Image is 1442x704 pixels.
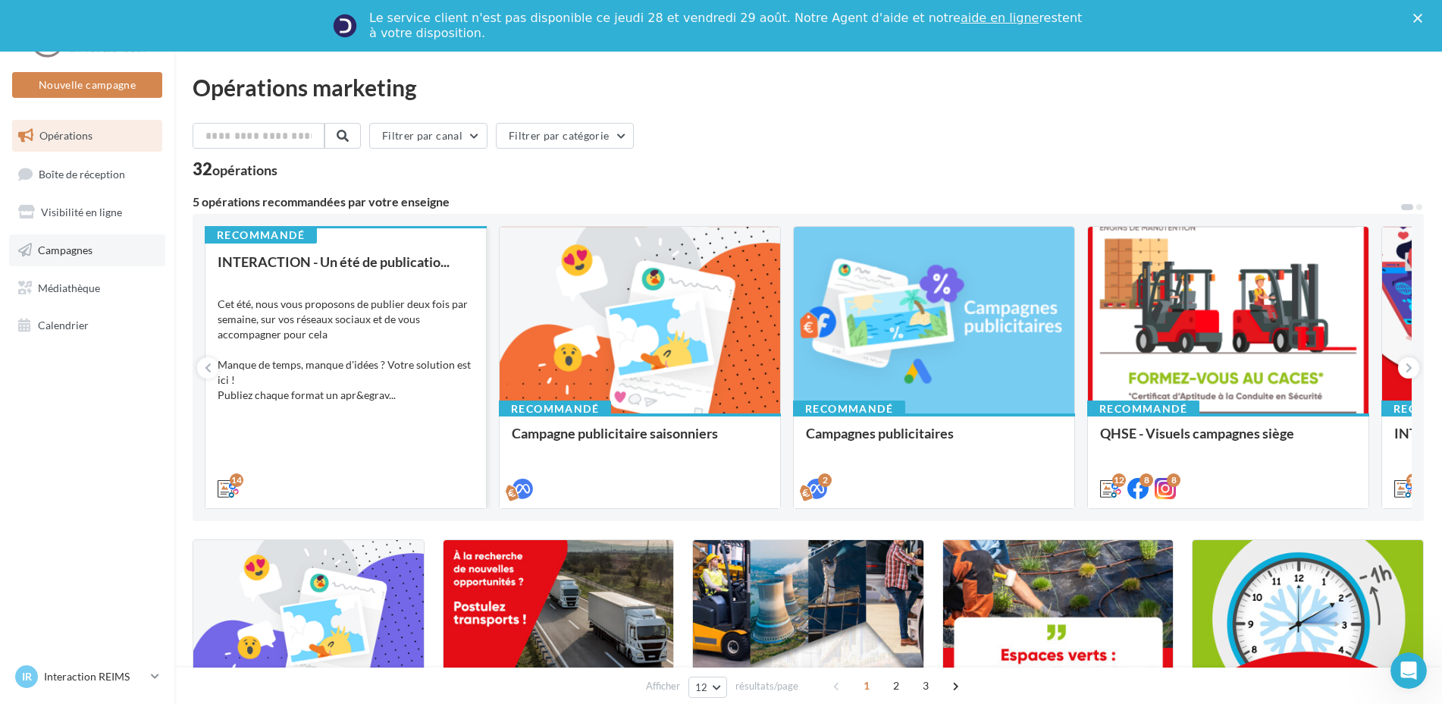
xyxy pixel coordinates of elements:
div: 2 [818,473,832,487]
a: aide en ligne [961,11,1039,25]
a: IR Interaction REIMS [12,662,162,691]
div: Recommandé [793,401,905,417]
a: Médiathèque [9,272,165,304]
span: IR [22,669,32,684]
span: Boîte de réception [39,167,125,180]
div: 14 [230,473,243,487]
a: Visibilité en ligne [9,196,165,228]
div: 8 [1167,473,1180,487]
button: Filtrer par canal [369,123,487,149]
div: Recommandé [205,227,317,244]
button: Filtrer par catégorie [496,123,634,149]
div: 5 opérations recommandées par votre enseigne [193,196,1400,208]
button: Nouvelle campagne [12,72,162,98]
div: Fermer [1413,14,1428,23]
img: Profile image for Service-Client [333,14,357,38]
span: Opérations [39,129,92,142]
a: Campagnes [9,234,165,266]
div: Recommandé [1087,401,1199,417]
span: résultats/page [735,679,798,693]
p: Interaction REIMS [44,669,145,684]
span: Médiathèque [38,281,100,294]
span: Afficher [646,679,680,693]
div: 8 [1139,473,1153,487]
span: Calendrier [38,319,89,332]
a: Calendrier [9,310,165,341]
span: Visibilité en ligne [41,206,122,218]
div: 12 [1112,473,1126,487]
div: Opérations marketing [193,76,1424,99]
span: QHSE - Visuels campagnes siège [1100,425,1294,442]
iframe: Intercom live chat [1390,652,1427,689]
a: Boîte de réception [9,158,165,190]
div: Recommandé [499,401,611,417]
span: Campagnes publicitaires [806,425,954,442]
div: 12 [1406,473,1420,487]
span: INTERACTION - Un été de publicatio... [218,253,450,270]
span: 1 [854,674,879,698]
div: opérations [212,163,277,177]
span: 2 [884,674,908,698]
a: Opérations [9,120,165,152]
span: Campagne publicitaire saisonniers [512,425,718,442]
div: Cet été, nous vous proposons de publier deux fois par semaine, sur vos réseaux sociaux et de vous... [218,297,474,403]
button: 12 [688,677,727,698]
span: 3 [914,674,938,698]
span: 12 [695,681,708,693]
div: 32 [193,161,277,178]
span: Campagnes [38,244,92,256]
div: Le service client n'est pas disponible ce jeudi 28 et vendredi 29 août. Notre Agent d'aide et not... [369,11,1085,41]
